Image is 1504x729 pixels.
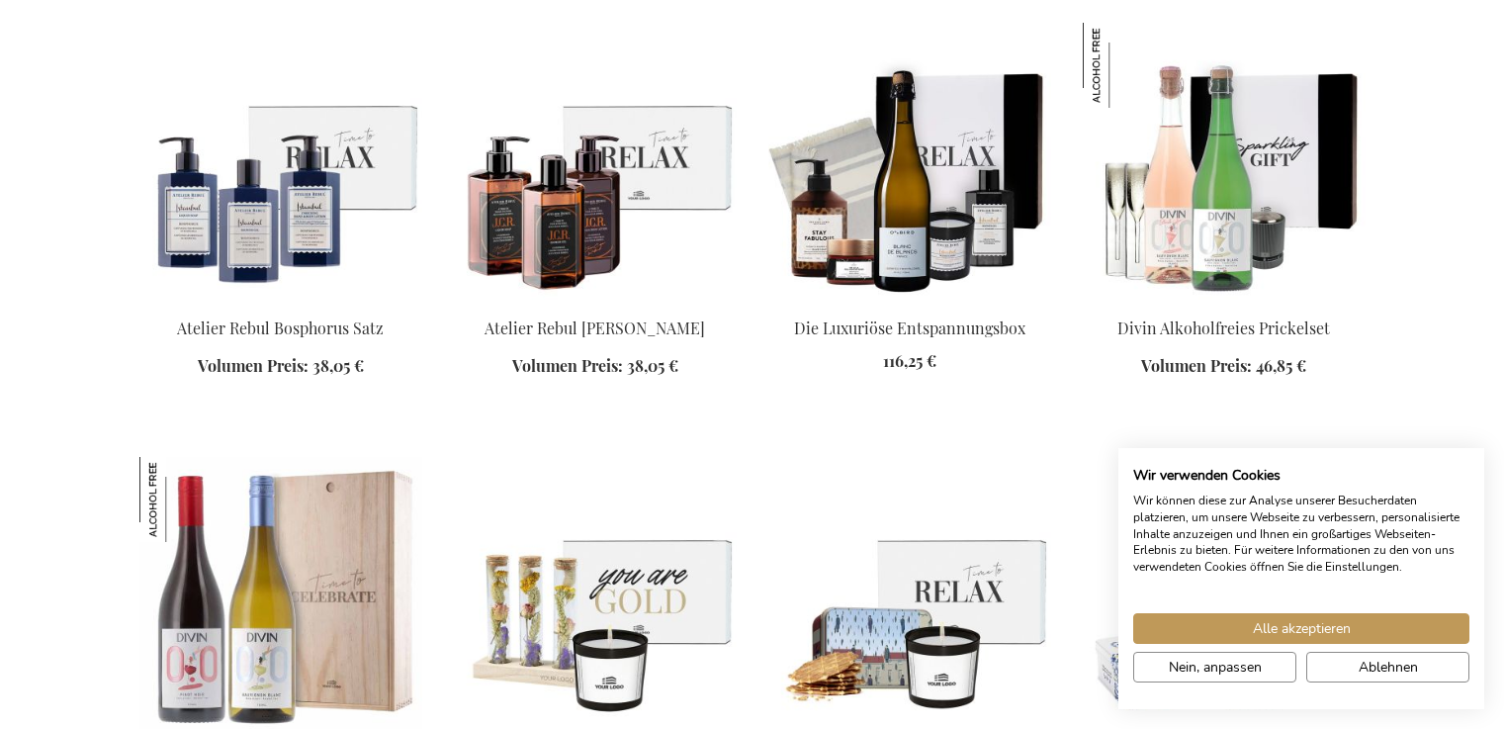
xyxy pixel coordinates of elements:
a: Volumen Preis: 38,05 € [198,355,364,378]
span: 38,05 € [627,355,678,376]
h2: Wir verwenden Cookies [1133,467,1469,485]
a: Atelier Rebul Bosphorus Set [139,292,422,311]
span: Ablehnen [1359,657,1418,678]
span: 38,05 € [312,355,364,376]
a: Divin Non-Alcoholic Sparkling Set Divin Alkoholfreies Prickelset [1083,292,1366,311]
span: Volumen Preis: [1141,355,1252,376]
a: Divin Alkoholfreies Prickelset [1117,318,1330,338]
span: Alle akzeptieren [1253,618,1351,639]
img: Die Luxuriöse Entspannungsbox [768,23,1051,300]
span: 116,25 € [883,350,936,371]
a: Die Luxuriöse Entspannungsbox [794,318,1025,338]
p: Wir können diese zur Analyse unserer Besucherdaten platzieren, um unsere Webseite zu verbessern, ... [1133,493,1469,576]
button: cookie Einstellungen anpassen [1133,652,1296,683]
span: Volumen Preis: [512,355,623,376]
span: 46,85 € [1256,355,1306,376]
button: Akzeptieren Sie alle cookies [1133,613,1469,644]
a: Atelier Rebul J.C.R Set [454,292,737,311]
span: Volumen Preis: [198,355,309,376]
img: Divin Non-Alcoholic Sparkling Set [1083,23,1366,300]
img: Atelier Rebul Bosphorus Set [139,23,422,300]
img: Divin Alkoholfreies Prickelset [1083,23,1168,108]
span: Nein, anpassen [1169,657,1262,678]
a: Volumen Preis: 38,05 € [512,355,678,378]
button: Alle verweigern cookies [1306,652,1469,683]
img: Atelier Rebul J.C.R Set [454,23,737,300]
a: Atelier Rebul Bosphorus Satz [177,318,384,338]
a: Atelier Rebul [PERSON_NAME] [485,318,705,338]
img: Divin Alkoholfreier Wein Duo [139,457,224,542]
a: Volumen Preis: 46,85 € [1141,355,1306,378]
a: Die Luxuriöse Entspannungsbox [768,292,1051,311]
